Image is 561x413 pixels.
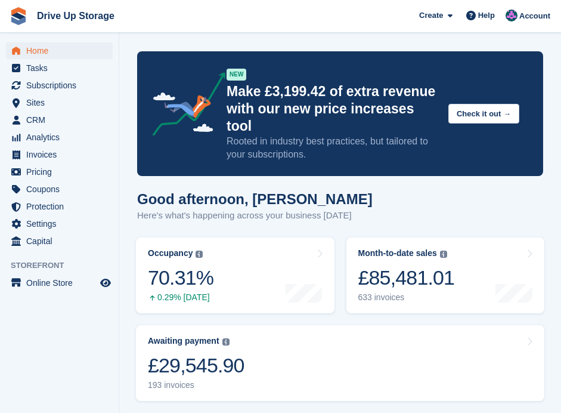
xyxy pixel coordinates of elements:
[358,248,437,258] div: Month-to-date sales
[148,292,213,303] div: 0.29% [DATE]
[136,238,334,313] a: Occupancy 70.31% 0.29% [DATE]
[6,215,113,232] a: menu
[148,353,244,378] div: £29,545.90
[148,248,193,258] div: Occupancy
[26,146,98,163] span: Invoices
[6,129,113,146] a: menu
[26,215,98,232] span: Settings
[346,238,545,313] a: Month-to-date sales £85,481.01 633 invoices
[227,69,246,81] div: NEW
[419,10,443,21] span: Create
[358,266,455,290] div: £85,481.01
[148,380,244,390] div: 193 invoices
[6,233,113,249] a: menu
[6,164,113,180] a: menu
[358,292,455,303] div: 633 invoices
[478,10,495,21] span: Help
[10,7,27,25] img: stora-icon-8386f47178a22dfd0bd8f6a31ec36ba5ce8667c1dd55bd0f319d3a0aa187defe.svg
[6,60,113,76] a: menu
[440,251,447,258] img: icon-info-grey-7440780725fd019a000dd9b08b2336e03edf1995a4989e88bcd33f0948082b44.svg
[26,129,98,146] span: Analytics
[136,325,544,401] a: Awaiting payment £29,545.90 193 invoices
[148,266,213,290] div: 70.31%
[6,112,113,128] a: menu
[6,42,113,59] a: menu
[148,336,219,346] div: Awaiting payment
[26,112,98,128] span: CRM
[227,135,439,161] p: Rooted in industry best practices, but tailored to your subscriptions.
[519,10,550,22] span: Account
[6,181,113,198] a: menu
[26,42,98,59] span: Home
[26,94,98,111] span: Sites
[6,77,113,94] a: menu
[6,146,113,163] a: menu
[142,72,226,140] img: price-adjustments-announcement-icon-8257ccfd72463d97f412b2fc003d46551f7dbcb40ab6d574587a9cd5c0d94...
[6,94,113,111] a: menu
[506,10,517,21] img: Andy
[137,209,373,223] p: Here's what's happening across your business [DATE]
[26,60,98,76] span: Tasks
[26,233,98,249] span: Capital
[448,104,519,124] button: Check it out →
[196,251,203,258] img: icon-info-grey-7440780725fd019a000dd9b08b2336e03edf1995a4989e88bcd33f0948082b44.svg
[227,83,439,135] p: Make £3,199.42 of extra revenue with our new price increases tool
[26,77,98,94] span: Subscriptions
[6,198,113,215] a: menu
[26,164,98,180] span: Pricing
[137,191,373,207] h1: Good afternoon, [PERSON_NAME]
[98,276,113,290] a: Preview store
[26,275,98,291] span: Online Store
[6,275,113,291] a: menu
[11,260,119,272] span: Storefront
[32,6,119,26] a: Drive Up Storage
[26,198,98,215] span: Protection
[222,338,230,346] img: icon-info-grey-7440780725fd019a000dd9b08b2336e03edf1995a4989e88bcd33f0948082b44.svg
[26,181,98,198] span: Coupons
